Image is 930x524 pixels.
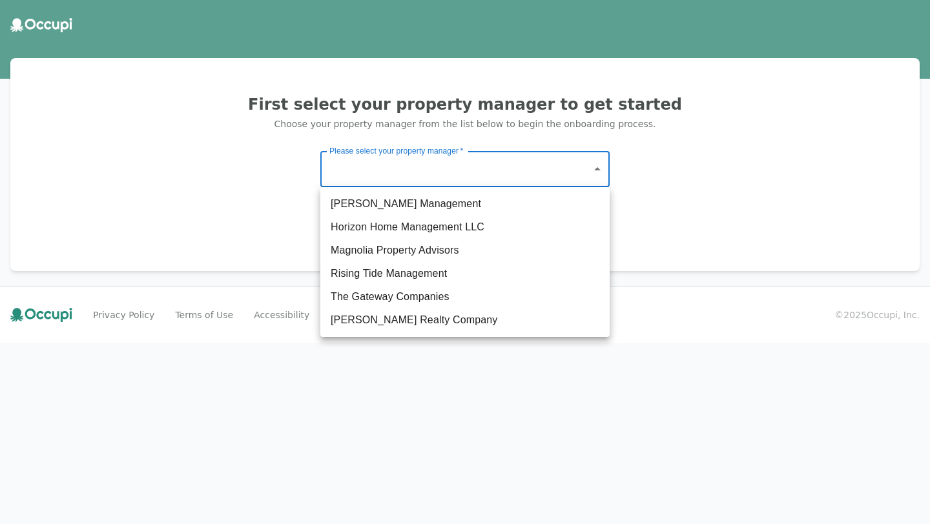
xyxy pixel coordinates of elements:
[320,308,610,332] li: [PERSON_NAME] Realty Company
[320,262,610,285] li: Rising Tide Management
[320,285,610,308] li: The Gateway Companies
[320,239,610,262] li: Magnolia Property Advisors
[320,216,610,239] li: Horizon Home Management LLC
[320,192,610,216] li: [PERSON_NAME] Management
